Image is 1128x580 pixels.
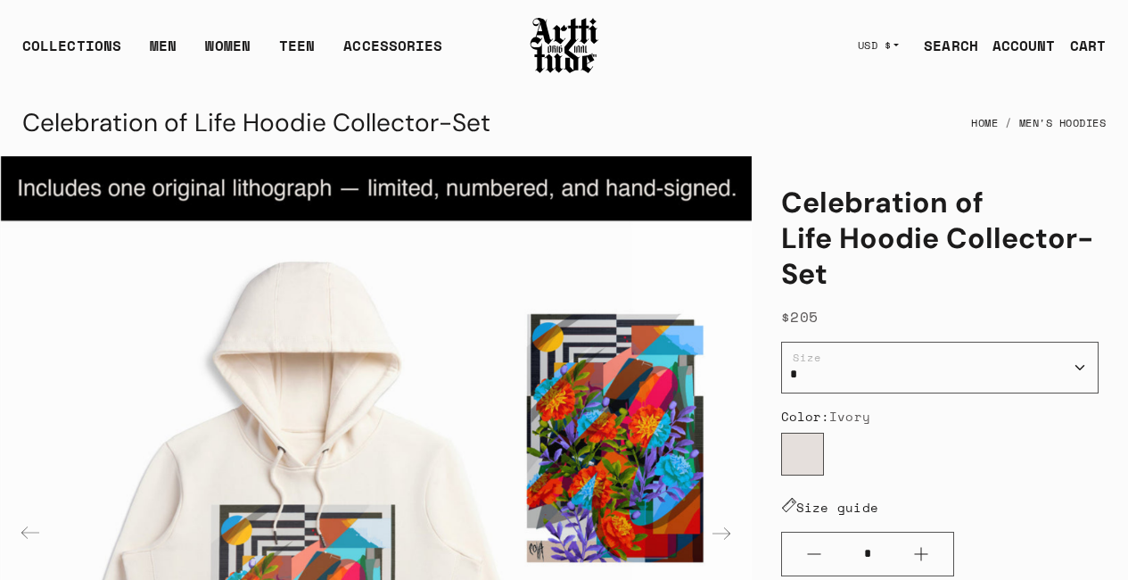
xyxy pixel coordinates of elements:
[781,185,1099,292] h1: Celebration of Life Hoodie Collector-Set
[1070,35,1106,56] div: CART
[858,38,892,53] span: USD $
[781,433,824,476] label: Ivory
[150,35,177,70] a: MEN
[781,408,1099,426] div: Color:
[1056,28,1106,63] a: Open cart
[910,28,978,63] a: SEARCH
[971,104,998,143] a: Home
[847,26,910,65] button: USD $
[782,533,846,576] button: Minus
[829,407,870,426] span: Ivory
[700,512,743,555] div: Next slide
[279,35,315,70] a: TEEN
[1019,104,1107,143] a: Men's Hoodies
[781,498,879,517] a: Size guide
[22,35,121,70] div: COLLECTIONS
[529,15,600,76] img: Arttitude
[343,35,442,70] div: ACCESSORIES
[978,28,1056,63] a: ACCOUNT
[8,35,457,70] ul: Main navigation
[22,102,490,145] div: Celebration of Life Hoodie Collector-Set
[846,537,889,570] input: Quantity
[889,533,953,576] button: Plus
[9,512,52,555] div: Previous slide
[205,35,251,70] a: WOMEN
[781,306,819,327] span: $205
